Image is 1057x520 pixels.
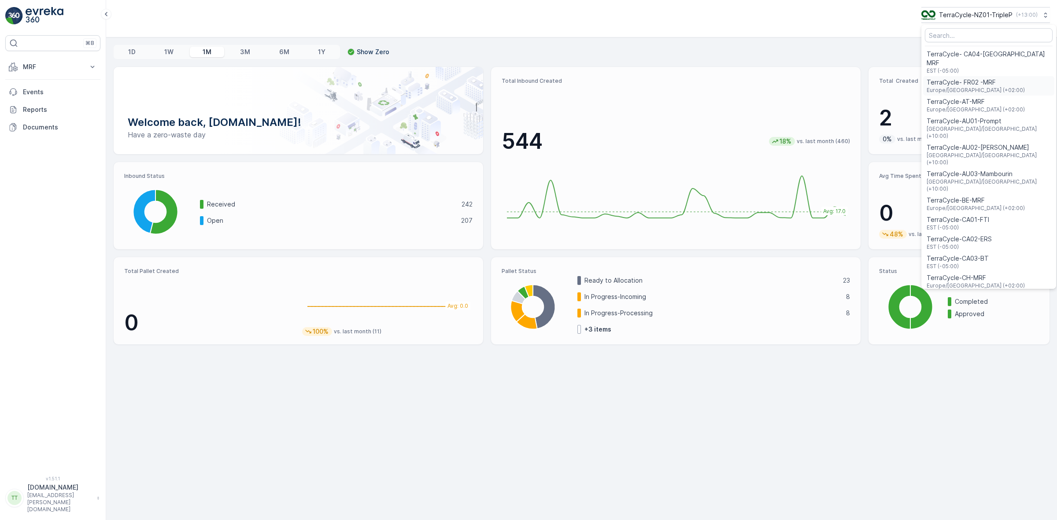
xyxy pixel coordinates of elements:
[207,200,456,209] p: Received
[5,83,100,101] a: Events
[879,77,1039,85] p: Total Created
[921,10,935,20] img: TC_7kpGtVS.png
[779,137,792,146] p: 18%
[5,118,100,136] a: Documents
[879,200,1039,226] p: 0
[921,25,1056,289] ul: Menu
[927,87,1025,94] span: Europe/[GEOGRAPHIC_DATA] (+02:00)
[23,105,97,114] p: Reports
[879,105,1039,131] p: 2
[128,48,136,56] p: 1D
[927,254,989,263] span: TerraCycle-CA03-BT
[797,138,850,145] p: vs. last month (460)
[502,77,850,85] p: Total Inbound Created
[128,129,469,140] p: Have a zero-waste day
[240,48,250,56] p: 3M
[927,282,1025,289] span: Europe/[GEOGRAPHIC_DATA] (+02:00)
[7,491,22,505] div: TT
[927,263,989,270] span: EST (-05:00)
[927,170,1051,178] span: TerraCycle-AU03-Mambourin
[5,101,100,118] a: Reports
[927,196,1025,205] span: TerraCycle-BE-MRF
[1016,11,1038,18] p: ( +13:00 )
[955,310,1039,318] p: Approved
[927,143,1051,152] span: TerraCycle-AU02-[PERSON_NAME]
[927,205,1025,212] span: Europe/[GEOGRAPHIC_DATA] (+02:00)
[279,48,289,56] p: 6M
[312,327,329,336] p: 100%
[927,215,989,224] span: TerraCycle-CA01-FTI
[23,88,97,96] p: Events
[927,50,1051,67] span: TerraCycle- CA04-[GEOGRAPHIC_DATA] MRF
[318,48,325,56] p: 1Y
[502,128,543,155] p: 544
[461,216,473,225] p: 207
[927,125,1051,140] span: [GEOGRAPHIC_DATA]/[GEOGRAPHIC_DATA] (+10:00)
[23,123,97,132] p: Documents
[124,173,473,180] p: Inbound Status
[927,235,992,243] span: TerraCycle-CA02-ERS
[927,106,1025,113] span: Europe/[GEOGRAPHIC_DATA] (+02:00)
[27,483,92,492] p: [DOMAIN_NAME]
[927,152,1051,166] span: [GEOGRAPHIC_DATA]/[GEOGRAPHIC_DATA] (+10:00)
[897,136,942,143] p: vs. last month (2)
[927,224,989,231] span: EST (-05:00)
[846,292,850,301] p: 8
[584,276,837,285] p: Ready to Allocation
[955,297,1039,306] p: Completed
[5,7,23,25] img: logo
[927,97,1025,106] span: TerraCycle-AT-MRF
[26,7,63,25] img: logo_light-DOdMpM7g.png
[128,115,469,129] p: Welcome back, [DOMAIN_NAME]!
[927,243,992,251] span: EST (-05:00)
[357,48,389,56] p: Show Zero
[124,310,295,336] p: 0
[502,268,850,275] p: Pallet Status
[85,40,94,47] p: ⌘B
[925,28,1053,42] input: Search...
[921,7,1050,23] button: TerraCycle-NZ01-TripleP(+13:00)
[23,63,83,71] p: MRF
[462,200,473,209] p: 242
[889,230,904,239] p: 48%
[927,178,1051,192] span: [GEOGRAPHIC_DATA]/[GEOGRAPHIC_DATA] (+10:00)
[5,476,100,481] span: v 1.51.1
[927,67,1051,74] span: EST (-05:00)
[334,328,381,335] p: vs. last month (11)
[927,273,1025,282] span: TerraCycle-CH-MRF
[584,292,840,301] p: In Progress-Incoming
[927,78,1025,87] span: TerraCycle- FR02 -MRF
[124,268,295,275] p: Total Pallet Created
[5,58,100,76] button: MRF
[584,325,611,334] p: + 3 items
[882,135,893,144] p: 0%
[843,276,850,285] p: 23
[879,268,1039,275] p: Status
[927,117,1051,125] span: TerraCycle-AU01-Prompt
[164,48,174,56] p: 1W
[584,309,840,317] p: In Progress-Processing
[203,48,211,56] p: 1M
[5,483,100,513] button: TT[DOMAIN_NAME][EMAIL_ADDRESS][PERSON_NAME][DOMAIN_NAME]
[207,216,455,225] p: Open
[939,11,1013,19] p: TerraCycle-NZ01-TripleP
[27,492,92,513] p: [EMAIL_ADDRESS][PERSON_NAME][DOMAIN_NAME]
[909,231,954,238] p: vs. last month (0)
[846,309,850,317] p: 8
[879,173,1039,180] p: Avg Time Spent per Process (hr)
